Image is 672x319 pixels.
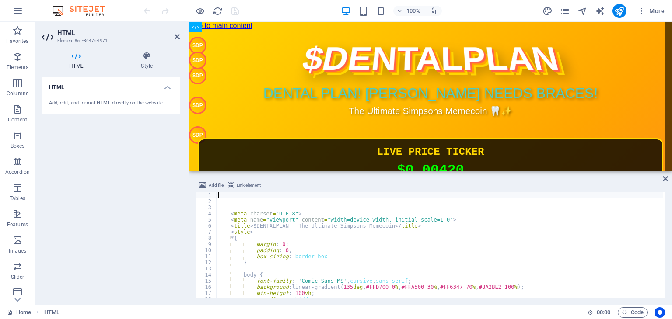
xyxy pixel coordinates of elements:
button: More [633,4,668,18]
button: navigator [577,6,588,16]
span: Click to select. Double-click to edit [44,307,59,318]
button: Code [618,307,647,318]
span: More [637,7,665,15]
h4: Style [114,52,180,70]
div: 9 [196,241,217,247]
div: 8 [196,235,217,241]
h4: HTML [42,52,114,70]
button: pages [560,6,570,16]
div: 16 [196,284,217,290]
i: On resize automatically adjust zoom level to fit chosen device. [429,7,437,15]
div: 5 [196,217,217,223]
div: 14 [196,272,217,278]
button: 100% [393,6,424,16]
p: Boxes [10,142,25,149]
button: Usercentrics [654,307,665,318]
button: Link element [227,180,262,191]
div: 6 [196,223,217,229]
nav: breadcrumb [44,307,59,318]
span: Add file [209,180,224,191]
i: AI Writer [595,6,605,16]
span: Code [622,307,644,318]
h6: Session time [588,307,611,318]
span: 00 00 [597,307,610,318]
h2: HTML [57,29,180,37]
span: : [603,309,604,316]
a: Click to cancel selection. Double-click to open Pages [7,307,31,318]
p: Slider [11,274,24,281]
h3: Element #ed-864764971 [57,37,162,45]
p: Elements [7,64,29,71]
button: design [542,6,553,16]
div: 10 [196,247,217,253]
p: Columns [7,90,28,97]
span: Link element [237,180,261,191]
h4: HTML [42,77,180,93]
div: 4 [196,211,217,217]
h6: 100% [406,6,420,16]
p: Accordion [5,169,30,176]
div: 3 [196,205,217,211]
i: Design (Ctrl+Alt+Y) [542,6,553,16]
div: 2 [196,198,217,205]
i: Navigator [577,6,588,16]
button: Add file [198,180,225,191]
div: 13 [196,266,217,272]
div: 12 [196,260,217,266]
p: Features [7,221,28,228]
button: reload [212,6,223,16]
div: Add, edit, and format HTML directly on the website. [49,100,173,107]
i: Publish [614,6,624,16]
div: 18 [196,296,217,302]
p: Content [8,116,27,123]
div: 1 [196,192,217,198]
p: Tables [10,195,25,202]
i: Pages (Ctrl+Alt+S) [560,6,570,16]
img: Editor Logo [50,6,116,16]
i: Reload page [213,6,223,16]
button: publish [612,4,626,18]
p: Images [9,247,27,254]
div: 7 [196,229,217,235]
p: Favorites [6,38,28,45]
div: 15 [196,278,217,284]
button: Click here to leave preview mode and continue editing [195,6,205,16]
button: text_generator [595,6,605,16]
div: 17 [196,290,217,296]
div: 11 [196,253,217,260]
